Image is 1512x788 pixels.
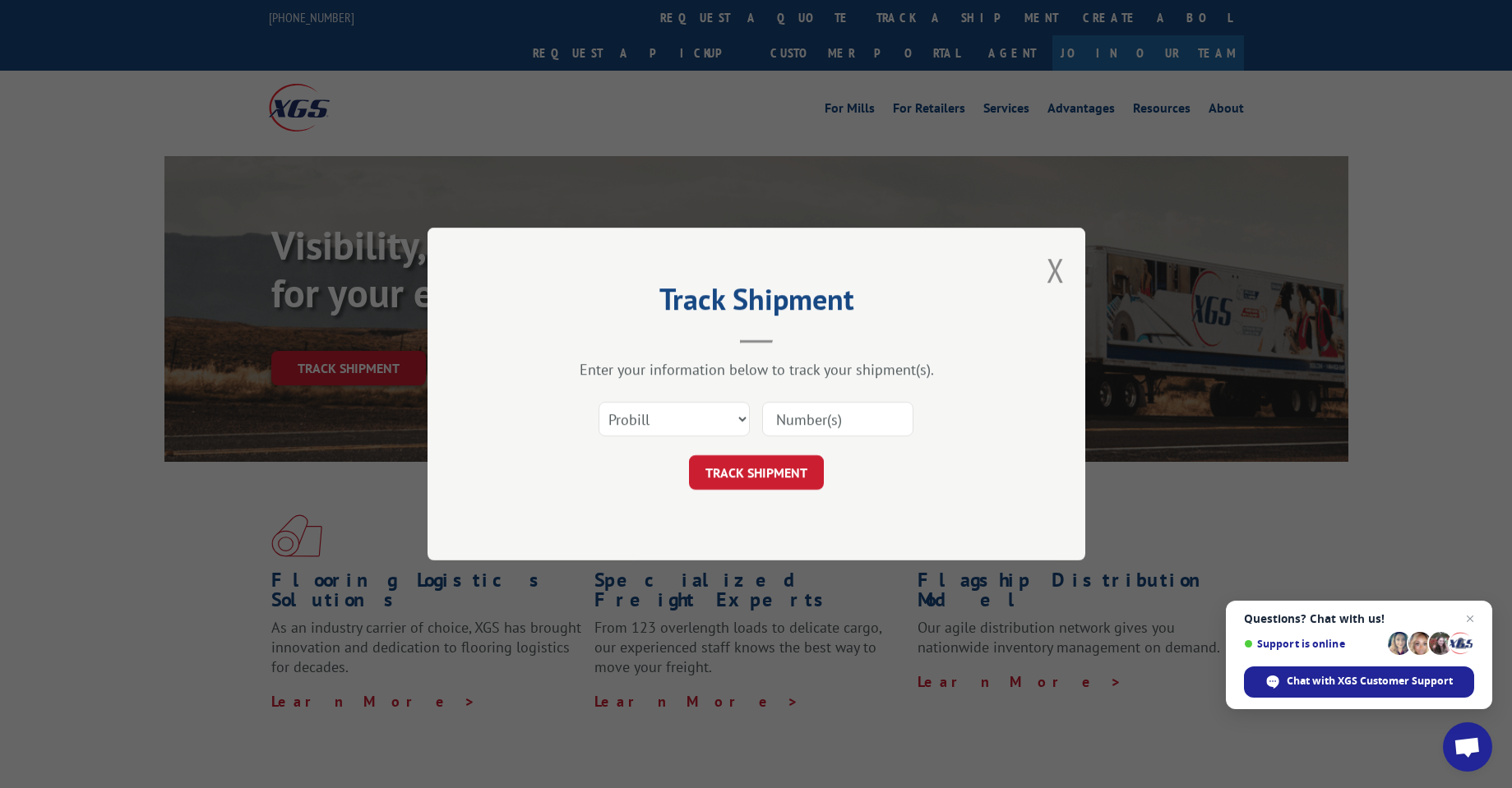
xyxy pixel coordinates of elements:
span: Support is online [1244,638,1382,650]
span: Chat with XGS Customer Support [1287,674,1453,689]
button: Close modal [1047,248,1065,292]
span: Questions? Chat with us! [1244,612,1474,625]
div: Enter your information below to track your shipment(s). [510,360,1003,379]
button: TRACK SHIPMENT [689,455,824,490]
div: Open chat [1443,722,1492,772]
div: Chat with XGS Customer Support [1244,666,1474,698]
h2: Track Shipment [510,288,1003,319]
input: Number(s) [762,402,913,436]
span: Close chat [1460,609,1480,629]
